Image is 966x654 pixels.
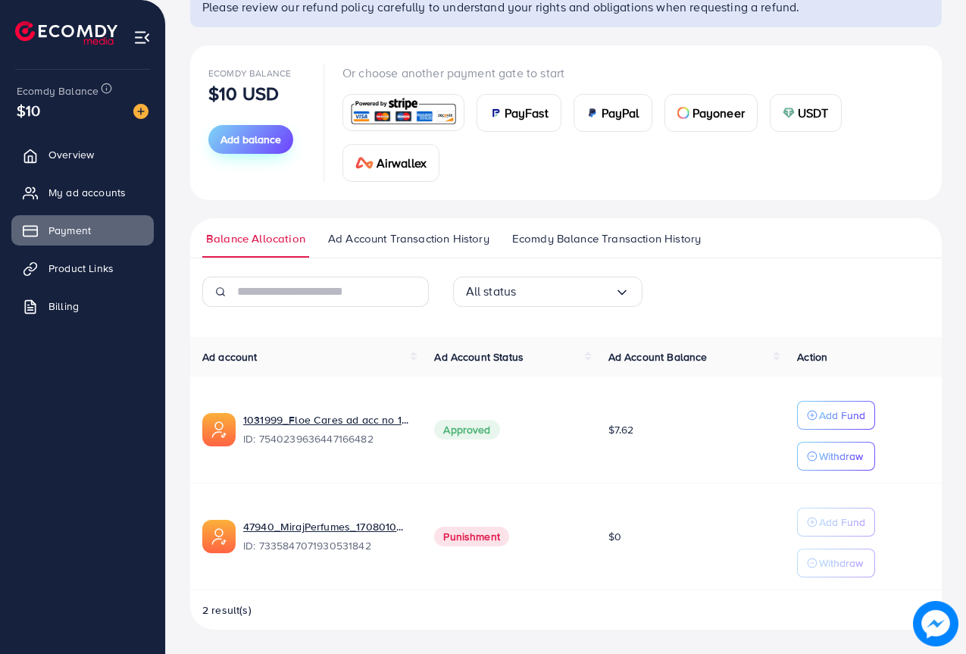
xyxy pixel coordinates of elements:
[243,538,410,553] span: ID: 7335847071930531842
[11,177,154,208] a: My ad accounts
[819,554,863,572] p: Withdraw
[798,104,829,122] span: USDT
[586,107,599,119] img: card
[608,349,708,365] span: Ad Account Balance
[202,520,236,553] img: ic-ads-acc.e4c84228.svg
[913,601,958,646] img: image
[202,413,236,446] img: ic-ads-acc.e4c84228.svg
[220,132,281,147] span: Add balance
[243,412,410,447] div: <span class='underline'>1031999_Floe Cares ad acc no 1_1755598915786</span></br>7540239636447166482
[208,125,293,154] button: Add balance
[797,442,875,471] button: Withdraw
[453,277,642,307] div: Search for option
[48,223,91,238] span: Payment
[819,513,865,531] p: Add Fund
[608,422,634,437] span: $7.62
[797,508,875,537] button: Add Fund
[664,94,758,132] a: cardPayoneer
[11,215,154,246] a: Payment
[602,104,639,122] span: PayPal
[208,67,291,80] span: Ecomdy Balance
[797,401,875,430] button: Add Fund
[677,107,689,119] img: card
[133,29,151,46] img: menu
[434,420,499,440] span: Approved
[348,96,459,129] img: card
[692,104,745,122] span: Payoneer
[797,549,875,577] button: Withdraw
[466,280,517,303] span: All status
[342,64,924,82] p: Or choose another payment gate to start
[608,529,621,544] span: $0
[770,94,842,132] a: cardUSDT
[342,94,464,131] a: card
[783,107,795,119] img: card
[15,21,117,45] img: logo
[11,291,154,321] a: Billing
[516,280,614,303] input: Search for option
[342,144,439,182] a: cardAirwallex
[17,83,98,99] span: Ecomdy Balance
[243,431,410,446] span: ID: 7540239636447166482
[477,94,561,132] a: cardPayFast
[17,99,40,121] span: $10
[11,253,154,283] a: Product Links
[48,185,126,200] span: My ad accounts
[133,104,148,119] img: image
[574,94,652,132] a: cardPayPal
[434,527,509,546] span: Punishment
[48,147,94,162] span: Overview
[355,157,374,169] img: card
[48,299,79,314] span: Billing
[11,139,154,170] a: Overview
[243,519,410,554] div: <span class='underline'>47940_MirajPerfumes_1708010012354</span></br>7335847071930531842
[489,107,502,119] img: card
[202,349,258,365] span: Ad account
[328,230,489,247] span: Ad Account Transaction History
[208,84,279,102] p: $10 USD
[434,349,524,365] span: Ad Account Status
[243,412,410,427] a: 1031999_Floe Cares ad acc no 1_1755598915786
[243,519,410,534] a: 47940_MirajPerfumes_1708010012354
[819,406,865,424] p: Add Fund
[206,230,305,247] span: Balance Allocation
[505,104,549,122] span: PayFast
[48,261,114,276] span: Product Links
[202,602,252,618] span: 2 result(s)
[512,230,701,247] span: Ecomdy Balance Transaction History
[819,447,863,465] p: Withdraw
[797,349,827,365] span: Action
[377,154,427,172] span: Airwallex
